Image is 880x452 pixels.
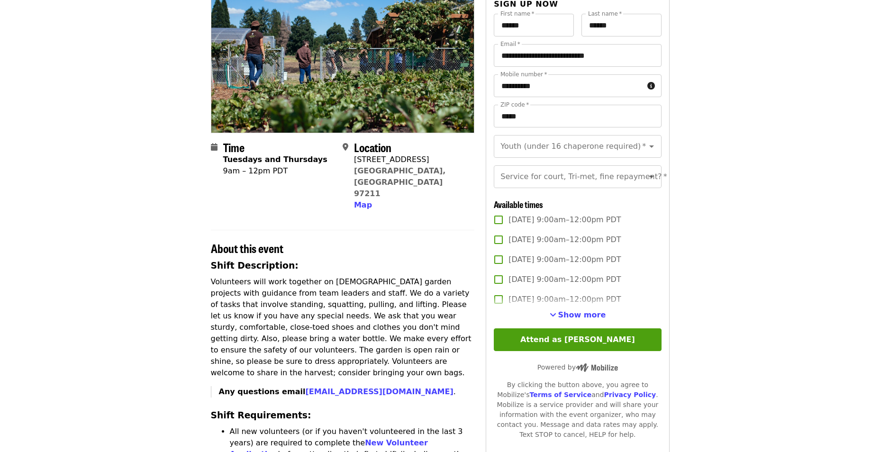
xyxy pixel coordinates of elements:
strong: Any questions email [219,387,454,396]
i: map-marker-alt icon [343,143,348,152]
label: First name [500,11,535,17]
label: Last name [588,11,622,17]
span: [DATE] 9:00am–12:00pm PDT [508,254,621,265]
div: [STREET_ADDRESS] [354,154,467,165]
button: See more timeslots [550,309,606,321]
button: Map [354,199,372,211]
span: Available times [494,198,543,210]
strong: Shift Requirements: [211,410,311,420]
button: Open [645,140,658,153]
input: Mobile number [494,74,643,97]
button: Open [645,170,658,183]
label: Email [500,41,520,47]
span: [DATE] 9:00am–12:00pm PDT [508,214,621,226]
img: Powered by Mobilize [576,363,618,372]
label: Mobile number [500,72,547,77]
a: [EMAIL_ADDRESS][DOMAIN_NAME] [305,387,453,396]
span: [DATE] 9:00am–12:00pm PDT [508,234,621,245]
span: [DATE] 9:00am–12:00pm PDT [508,274,621,285]
a: [GEOGRAPHIC_DATA], [GEOGRAPHIC_DATA] 97211 [354,166,446,198]
span: Show more [558,310,606,319]
input: First name [494,14,574,36]
strong: Tuesdays and Thursdays [223,155,327,164]
strong: Shift Description: [211,261,299,271]
span: About this event [211,240,283,256]
input: Last name [581,14,662,36]
input: ZIP code [494,105,661,127]
i: calendar icon [211,143,218,152]
span: [DATE] 9:00am–12:00pm PDT [508,294,621,305]
p: . [219,386,475,398]
div: By clicking the button above, you agree to Mobilize's and . Mobilize is a service provider and wi... [494,380,661,440]
span: Time [223,139,245,155]
p: Volunteers will work together on [DEMOGRAPHIC_DATA] garden projects with guidance from team leade... [211,276,475,379]
input: Email [494,44,661,67]
label: ZIP code [500,102,529,108]
div: 9am – 12pm PDT [223,165,327,177]
span: Map [354,200,372,209]
button: Attend as [PERSON_NAME] [494,328,661,351]
a: Privacy Policy [604,391,656,398]
span: Powered by [537,363,618,371]
a: Terms of Service [529,391,591,398]
i: circle-info icon [647,81,655,90]
span: Location [354,139,391,155]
